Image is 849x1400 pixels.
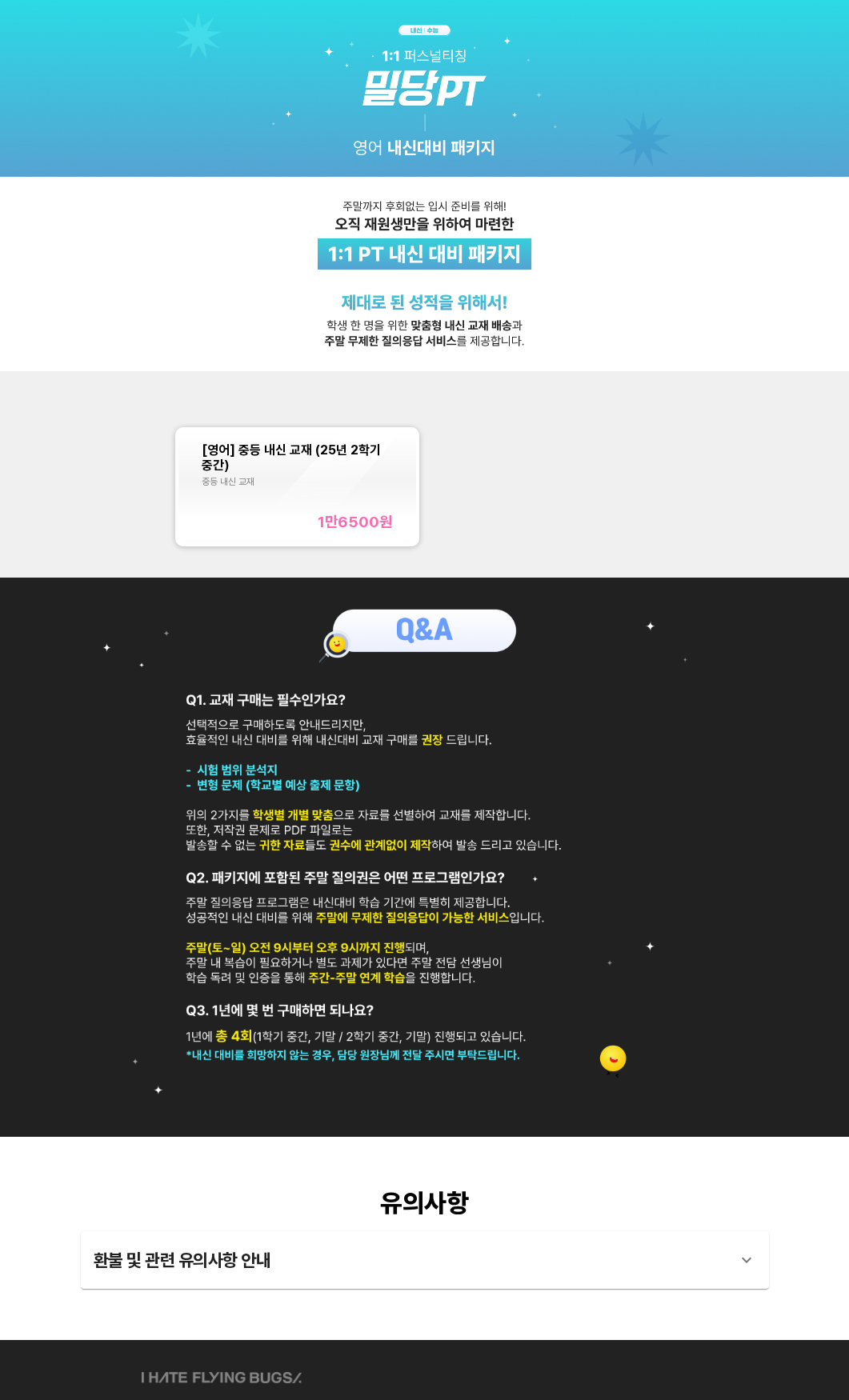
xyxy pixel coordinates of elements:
div: 환불 및 관련 유의사항 안내 [94,1241,727,1279]
div: 환불 및 관련 유의사항 안내 [81,1231,769,1289]
div: 유의사항 [81,1188,769,1218]
div: 중등 내신 교재 [202,476,392,487]
span: [영어] 중등 내신 교재 (25년 2학기 중간) [202,442,381,473]
div: 1만6500 원 [318,513,392,531]
img: ihateflyingbugs [142,1372,302,1384]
